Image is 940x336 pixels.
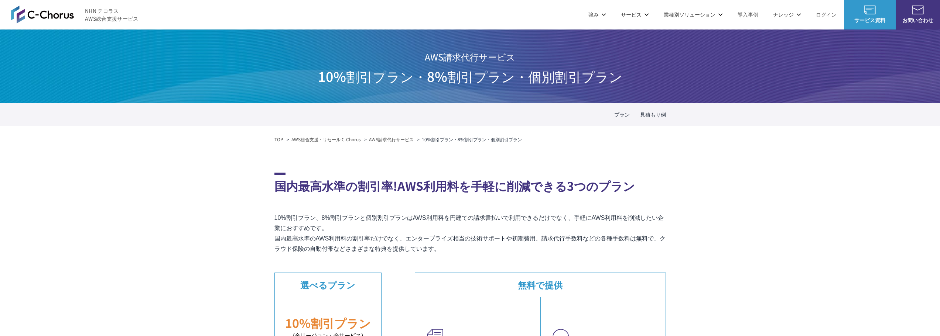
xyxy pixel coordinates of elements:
img: AWS総合支援サービス C-Chorus サービス資料 [864,6,876,14]
span: NHN テコラス AWS総合支援サービス [85,7,139,22]
a: プラン [614,111,630,118]
dt: 選べるプラン [275,273,381,297]
a: AWS総合支援・リセール C-Chorus [291,136,361,143]
span: サービス資料 [844,16,896,24]
p: 強み [588,11,606,18]
p: 10%割引プラン、8%割引プランと個別割引プランはAWS利用料を円建ての請求書払いで利用できるだけでなく、手軽にAWS利用料を削減したい企業におすすめです。 国内最高水準のAWS利用料の割引率だ... [274,213,666,254]
em: 10%割引プラン [285,314,371,331]
dt: 無料で提供 [415,273,666,297]
span: AWS請求代行サービス [318,47,622,66]
em: 10%割引プラン・8%割引プラン・個別割引プラン [422,136,522,142]
a: TOP [274,136,283,143]
img: AWS総合支援サービス C-Chorus [11,6,74,23]
p: 業種別ソリューション [664,11,723,18]
p: ナレッジ [773,11,801,18]
span: お問い合わせ [896,16,940,24]
h2: 国内最高水準の割引率!AWS利用料を手軽に削減できる3つのプラン [274,173,666,194]
a: ログイン [816,11,837,18]
a: 見積もり例 [640,111,666,118]
a: AWS総合支援サービス C-Chorus NHN テコラスAWS総合支援サービス [11,6,139,23]
a: AWS請求代行サービス [369,136,414,143]
span: 10%割引プラン・8%割引プラン ・個別割引プラン [318,66,622,86]
a: 導入事例 [738,11,758,18]
img: お問い合わせ [912,6,924,14]
p: サービス [621,11,649,18]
